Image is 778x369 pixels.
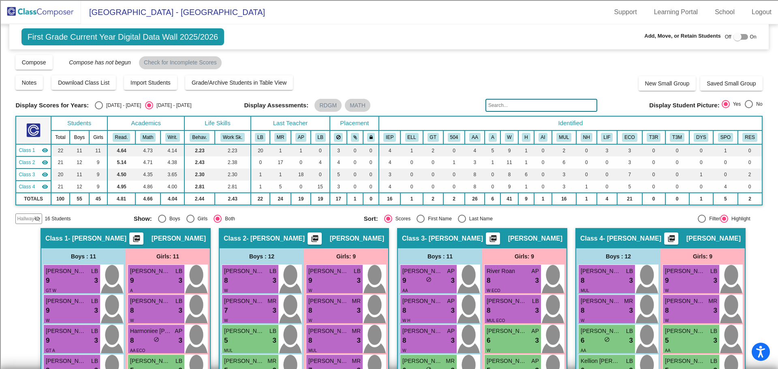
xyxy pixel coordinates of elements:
[3,62,775,69] div: Delete
[70,156,89,169] td: 12
[379,181,400,193] td: 4
[363,193,379,205] td: 0
[51,193,70,205] td: 100
[291,156,311,169] td: 0
[291,130,311,144] th: Alexis Perry
[3,179,775,187] div: SAVE AND GO HOME
[552,144,576,156] td: 2
[427,133,439,142] button: GT
[617,181,642,193] td: 5
[330,181,347,193] td: 3
[642,156,665,169] td: 0
[22,59,46,66] span: Compose
[135,156,160,169] td: 4.71
[291,181,311,193] td: 0
[139,56,222,69] mat-chip: Check for Incomplete Scores
[379,169,400,181] td: 3
[184,169,214,181] td: 2.30
[347,156,363,169] td: 0
[89,169,107,181] td: 9
[113,133,130,142] button: Read.
[251,130,270,144] th: Logan Bost
[3,230,775,238] div: SAVE
[725,33,731,41] span: Off
[129,232,143,245] button: Print Students Details
[107,169,135,181] td: 4.50
[160,193,184,205] td: 4.04
[448,133,461,142] button: 504
[465,169,485,181] td: 8
[251,156,270,169] td: 0
[552,169,576,181] td: 3
[3,142,775,149] div: TODO: put dlg title
[15,55,53,70] button: Compose
[488,235,498,246] mat-icon: picture_as_pdf
[601,133,613,142] button: LIF
[576,130,597,144] th: Native Hawaiian
[3,158,775,165] div: CANCEL
[665,156,689,169] td: 0
[16,144,51,156] td: Logan Bost - Bost
[522,133,530,142] button: H
[330,169,347,181] td: 5
[107,144,135,156] td: 4.64
[617,144,642,156] td: 3
[642,169,665,181] td: 0
[3,260,775,267] div: MORE
[51,181,70,193] td: 21
[15,102,89,109] span: Display Scores for Years:
[124,75,177,90] button: Import Students
[665,181,689,193] td: 0
[291,144,311,156] td: 1
[552,156,576,169] td: 6
[330,144,347,156] td: 3
[70,193,89,205] td: 55
[16,156,51,169] td: Michelle Redmond - Redmond
[3,252,775,260] div: JOURNAL
[597,130,618,144] th: LIFE skills
[500,169,518,181] td: 8
[576,169,597,181] td: 0
[295,133,307,142] button: AP
[51,75,116,90] button: Download Class List
[311,169,330,181] td: 0
[443,181,465,193] td: 0
[500,181,518,193] td: 9
[534,169,551,181] td: 0
[89,193,107,205] td: 45
[642,144,665,156] td: 0
[103,102,141,109] div: [DATE] - [DATE]
[400,181,423,193] td: 0
[308,232,322,245] button: Print Students Details
[379,193,400,205] td: 16
[3,91,775,98] div: Add Outline Template
[750,33,757,41] span: On
[251,193,270,205] td: 22
[3,47,775,54] div: Rename
[722,100,763,111] mat-radio-group: Select an option
[310,235,319,246] mat-icon: picture_as_pdf
[597,156,618,169] td: 0
[251,144,270,156] td: 20
[597,181,618,193] td: 0
[330,156,347,169] td: 4
[160,181,184,193] td: 4.00
[713,144,737,156] td: 1
[314,99,342,112] mat-chip: RDGM
[379,156,400,169] td: 4
[556,133,571,142] button: MUL
[3,83,775,91] div: Print
[423,130,443,144] th: Gifted and Talented
[597,144,618,156] td: 3
[215,144,251,156] td: 2.23
[642,181,665,193] td: 0
[270,130,291,144] th: Michelle Redmond
[423,144,443,156] td: 2
[465,130,485,144] th: African American
[3,3,775,11] div: Sort A > Z
[400,193,423,205] td: 1
[576,144,597,156] td: 0
[42,183,48,190] mat-icon: visibility
[597,169,618,181] td: 0
[694,133,708,142] button: DYS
